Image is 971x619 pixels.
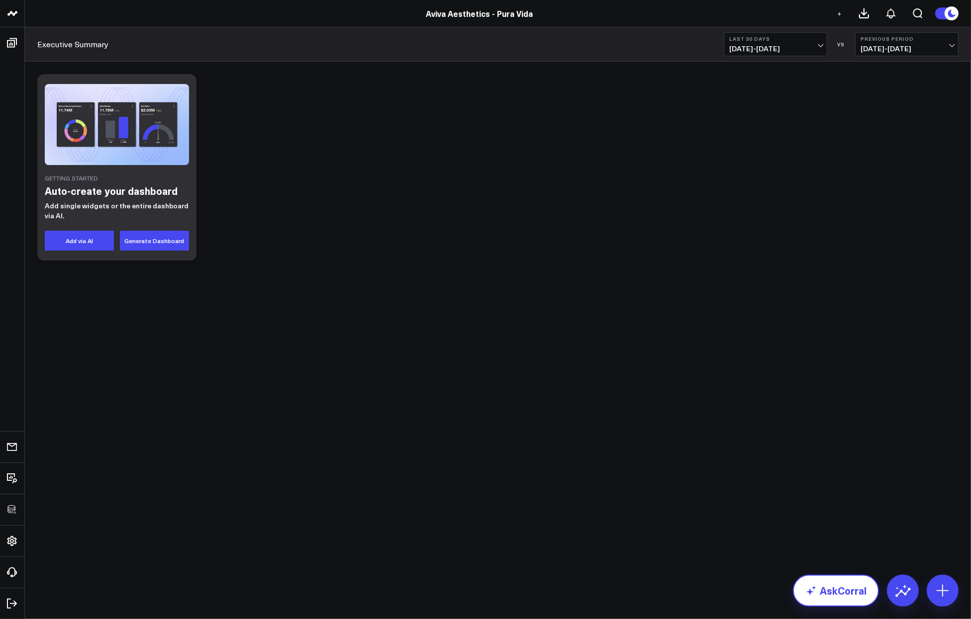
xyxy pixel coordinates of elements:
[45,183,189,198] h2: Auto-create your dashboard
[45,201,189,221] p: Add single widgets or the entire dashboard via AI.
[724,32,827,56] button: Last 30 Days[DATE]-[DATE]
[426,8,533,19] a: Aviva Aesthetics - Pura Vida
[37,39,108,50] a: Executive Summary
[729,45,822,53] span: [DATE] - [DATE]
[120,231,189,251] button: Generate Dashboard
[834,7,846,19] button: +
[838,10,842,17] span: +
[45,231,114,251] button: Add via AI
[855,32,959,56] button: Previous Period[DATE]-[DATE]
[832,41,850,47] div: VS
[861,36,953,42] b: Previous Period
[45,175,189,181] div: Getting Started
[793,575,879,607] a: AskCorral
[861,45,953,53] span: [DATE] - [DATE]
[729,36,822,42] b: Last 30 Days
